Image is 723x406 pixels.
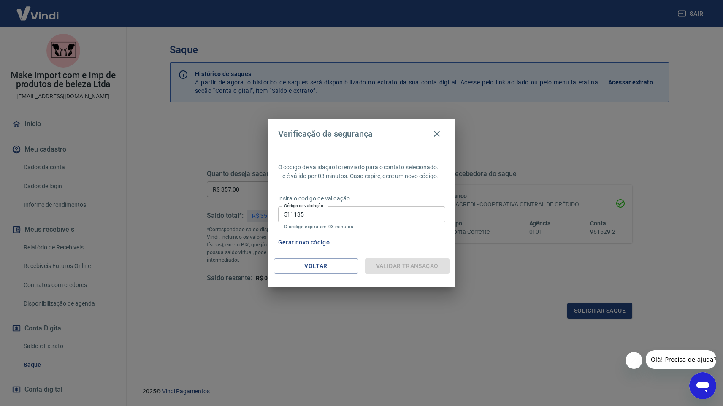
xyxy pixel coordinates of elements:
p: O código expira em 03 minutos. [284,224,439,230]
button: Gerar novo código [275,235,333,250]
button: Voltar [274,258,358,274]
h4: Verificação de segurança [278,129,373,139]
iframe: Fechar mensagem [626,352,642,369]
iframe: Botão para abrir a janela de mensagens [689,372,716,399]
label: Código de validação [284,203,323,209]
p: Insira o código de validação [278,194,445,203]
iframe: Mensagem da empresa [646,350,716,369]
span: Olá! Precisa de ajuda? [5,6,71,13]
p: O código de validação foi enviado para o contato selecionado. Ele é válido por 03 minutos. Caso e... [278,163,445,181]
